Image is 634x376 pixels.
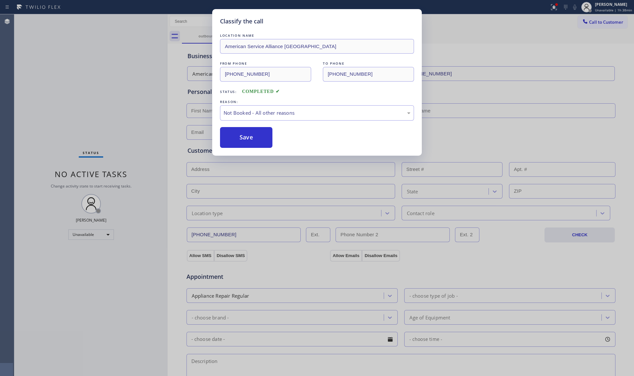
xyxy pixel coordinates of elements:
div: REASON: [220,98,414,105]
button: Save [220,127,272,148]
div: LOCATION NAME [220,32,414,39]
span: Status: [220,89,237,94]
input: From phone [220,67,311,82]
h5: Classify the call [220,17,263,26]
input: To phone [323,67,414,82]
div: TO PHONE [323,60,414,67]
div: Not Booked - All other reasons [224,109,410,117]
span: COMPLETED [242,89,280,94]
div: FROM PHONE [220,60,311,67]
